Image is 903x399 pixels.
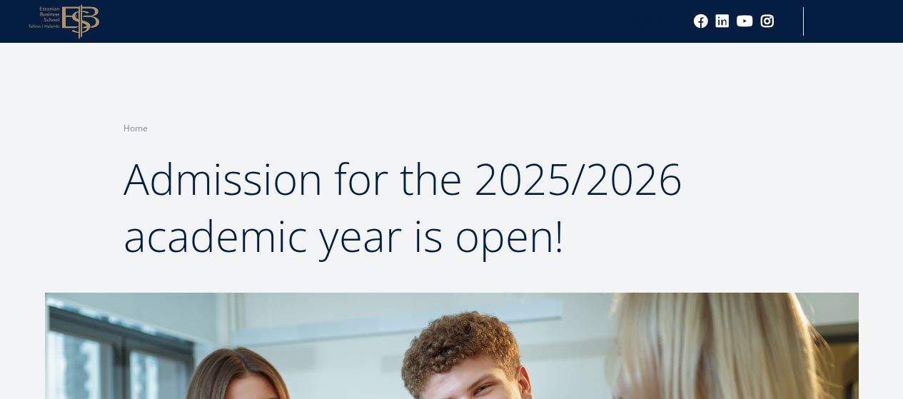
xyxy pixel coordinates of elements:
[123,121,148,136] a: Home
[123,149,682,265] span: Admission for the 2025/2026 academic year is open!
[715,14,730,29] a: Linkedin
[760,14,775,29] a: Instagram
[694,14,708,29] a: Facebook
[737,14,753,29] a: Youtube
